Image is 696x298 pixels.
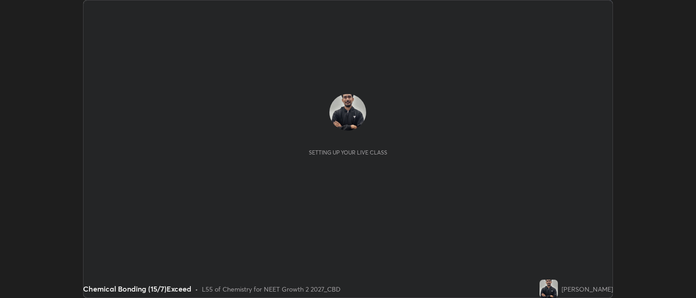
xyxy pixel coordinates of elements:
div: L55 of Chemistry for NEET Growth 2 2027_CBD [202,284,340,294]
div: • [195,284,198,294]
div: Chemical Bonding (15/7)Exceed [83,283,191,294]
div: Setting up your live class [309,149,387,156]
img: 213def5e5dbf4e79a6b4beccebb68028.jpg [329,94,366,131]
img: 213def5e5dbf4e79a6b4beccebb68028.jpg [540,280,558,298]
div: [PERSON_NAME] [562,284,613,294]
